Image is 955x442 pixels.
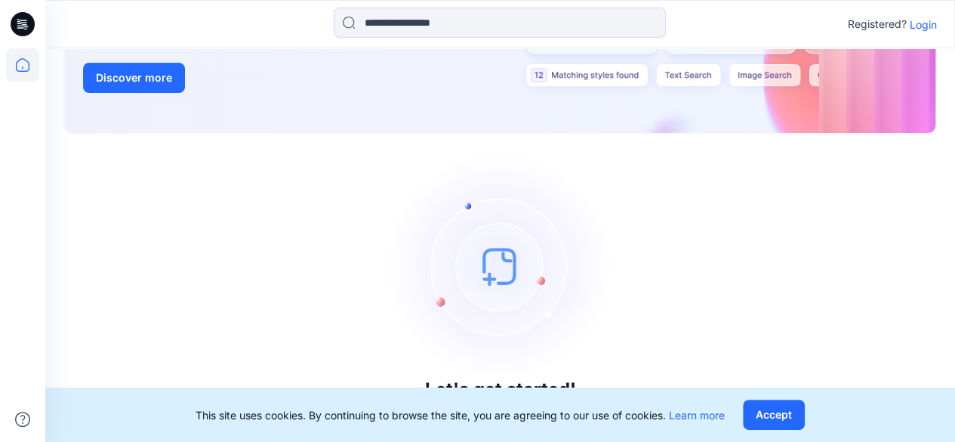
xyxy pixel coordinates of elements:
[743,400,805,430] button: Accept
[669,409,725,422] a: Learn more
[196,407,725,423] p: This site uses cookies. By continuing to browse the site, you are agreeing to our use of cookies.
[387,153,614,379] img: empty-state-image.svg
[848,15,907,33] p: Registered?
[425,379,576,400] h3: Let's get started!
[83,63,185,93] button: Discover more
[910,17,937,32] p: Login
